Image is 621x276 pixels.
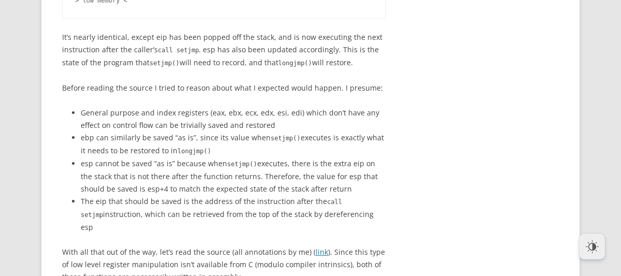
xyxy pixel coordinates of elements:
[316,247,328,257] a: link
[62,31,386,69] p: It’s nearly identical, except eip has been popped off the stack, and is now executing the next in...
[278,60,312,67] code: longjmp()
[62,82,386,94] p: Before reading the source I tried to reason about what I expected would happen. I presume:
[178,148,211,155] code: longjmp()
[271,135,301,142] code: setjmp()
[81,195,386,234] li: The eip that should be saved is the address of the instruction after the instruction, which can b...
[81,132,386,157] li: ebp can similarly be saved “as is”, since its value when executes is exactly what it needs to be ...
[150,60,180,67] code: setjmp()
[81,107,386,132] li: General purpose and index registers (eax, ebx, ecx, edx, esi, edi) which don’t have any effect on...
[81,157,386,195] li: esp cannot be saved “as is” because when executes, there is the extra eip on the stack that is no...
[227,161,257,168] code: setjmp()
[158,47,199,54] code: call setjmp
